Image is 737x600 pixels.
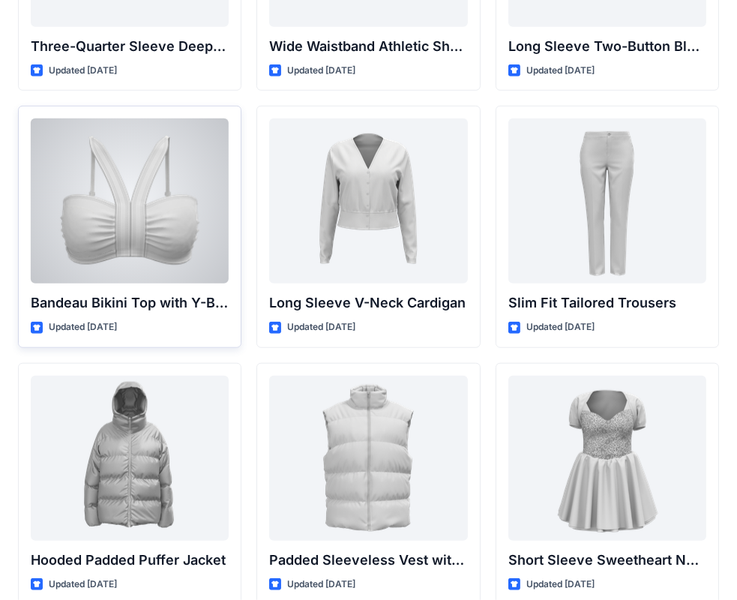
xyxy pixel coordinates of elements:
p: Wide Waistband Athletic Shorts [269,36,467,57]
p: Padded Sleeveless Vest with Stand Collar [269,550,467,571]
p: Long Sleeve V-Neck Cardigan [269,292,467,313]
p: Updated [DATE] [49,577,117,592]
a: Slim Fit Tailored Trousers [508,118,706,283]
p: Updated [DATE] [49,319,117,335]
a: Short Sleeve Sweetheart Neckline Mini Dress with Textured Bodice [508,376,706,541]
p: Short Sleeve Sweetheart Neckline Mini Dress with Textured Bodice [508,550,706,571]
a: Hooded Padded Puffer Jacket [31,376,229,541]
p: Updated [DATE] [287,63,355,79]
p: Slim Fit Tailored Trousers [508,292,706,313]
p: Updated [DATE] [526,63,595,79]
p: Bandeau Bikini Top with Y-Back Straps and Stitch Detail [31,292,229,313]
a: Padded Sleeveless Vest with Stand Collar [269,376,467,541]
p: Updated [DATE] [287,319,355,335]
p: Updated [DATE] [287,577,355,592]
p: Hooded Padded Puffer Jacket [31,550,229,571]
p: Long Sleeve Two-Button Blazer with Flap Pockets [508,36,706,57]
a: Long Sleeve V-Neck Cardigan [269,118,467,283]
a: Bandeau Bikini Top with Y-Back Straps and Stitch Detail [31,118,229,283]
p: Three-Quarter Sleeve Deep V-Neck Button-Down Top [31,36,229,57]
p: Updated [DATE] [526,577,595,592]
p: Updated [DATE] [49,63,117,79]
p: Updated [DATE] [526,319,595,335]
